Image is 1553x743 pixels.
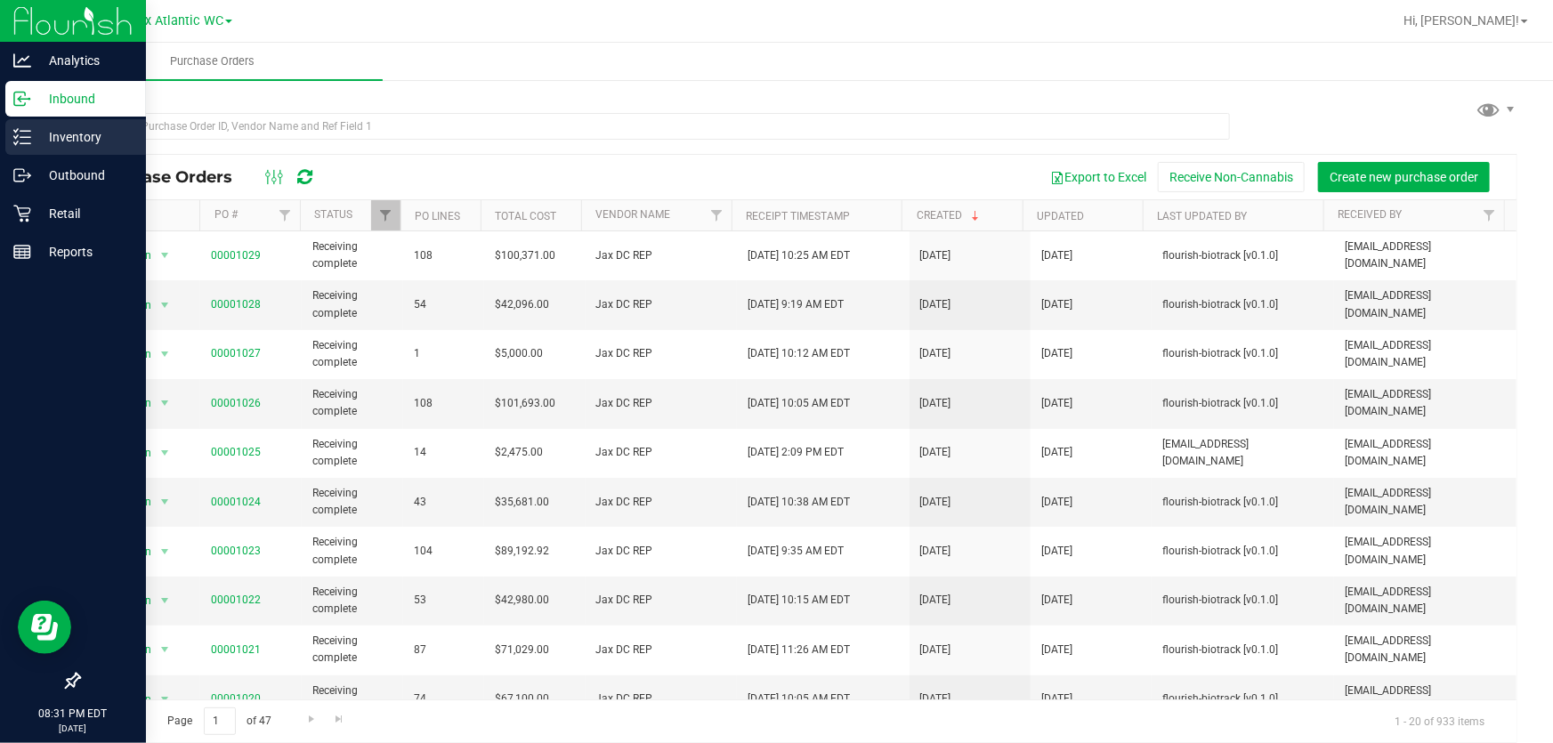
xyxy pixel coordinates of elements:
span: [EMAIL_ADDRESS][DOMAIN_NAME] [1345,534,1506,568]
a: 00001024 [211,496,261,508]
span: select [153,687,175,712]
span: $35,681.00 [495,494,549,511]
span: [DATE] 10:15 AM EDT [748,592,850,609]
iframe: Resource center [18,601,71,654]
a: 00001025 [211,446,261,458]
a: 00001020 [211,692,261,705]
input: Search Purchase Order ID, Vendor Name and Ref Field 1 [78,113,1230,140]
span: $89,192.92 [495,543,549,560]
a: Received By [1338,208,1402,221]
span: [DATE] 2:09 PM EDT [748,444,844,461]
span: 74 [414,691,473,707]
span: [DATE] [1041,247,1072,264]
a: Last Updated By [1157,210,1247,222]
a: Filter [702,200,732,230]
span: $42,096.00 [495,296,549,313]
a: Filter [1475,200,1504,230]
span: Receiving complete [312,485,392,519]
a: Go to the next page [298,707,324,731]
p: Outbound [31,165,138,186]
span: Jax DC REP [596,691,727,707]
span: Receiving complete [312,436,392,470]
span: [DATE] [1041,444,1072,461]
span: flourish-biotrack [v0.1.0] [1162,247,1323,264]
inline-svg: Retail [13,205,31,222]
span: Receiving complete [312,337,392,371]
span: $67,100.00 [495,691,549,707]
span: select [153,637,175,662]
span: Receiving complete [312,386,392,420]
span: [EMAIL_ADDRESS][DOMAIN_NAME] [1345,287,1506,321]
span: [DATE] [920,444,951,461]
a: Go to the last page [327,707,352,731]
span: [DATE] 10:38 AM EDT [748,494,850,511]
span: select [153,539,175,564]
span: Hi, [PERSON_NAME]! [1403,13,1519,28]
a: Purchase Orders [43,43,383,80]
span: [DATE] [920,642,951,658]
span: 104 [414,543,473,560]
span: select [153,489,175,514]
inline-svg: Outbound [13,166,31,184]
span: [DATE] [1041,494,1072,511]
span: [DATE] [1041,543,1072,560]
span: [DATE] [1041,395,1072,412]
span: flourish-biotrack [v0.1.0] [1162,691,1323,707]
span: flourish-biotrack [v0.1.0] [1162,642,1323,658]
span: Page of 47 [152,707,287,735]
span: [EMAIL_ADDRESS][DOMAIN_NAME] [1345,337,1506,371]
p: Analytics [31,50,138,71]
a: Created [917,209,983,222]
span: 1 - 20 of 933 items [1380,707,1499,734]
button: Export to Excel [1039,162,1158,192]
span: flourish-biotrack [v0.1.0] [1162,395,1323,412]
p: Inventory [31,126,138,148]
inline-svg: Inventory [13,128,31,146]
span: Receiving complete [312,682,392,716]
a: 00001022 [211,594,261,606]
span: Jax DC REP [596,642,727,658]
span: [DATE] [920,494,951,511]
span: select [153,391,175,416]
span: Receiving complete [312,584,392,618]
p: Retail [31,203,138,224]
span: [EMAIL_ADDRESS][DOMAIN_NAME] [1345,485,1506,519]
span: 14 [414,444,473,461]
span: $42,980.00 [495,592,549,609]
span: 108 [414,247,473,264]
span: Jax DC REP [596,395,727,412]
span: Jax DC REP [596,494,727,511]
button: Receive Non-Cannabis [1158,162,1305,192]
span: Receiving complete [312,534,392,568]
span: [DATE] [1041,642,1072,658]
span: 87 [414,642,473,658]
a: 00001027 [211,347,261,359]
a: Filter [271,200,300,230]
span: [EMAIL_ADDRESS][DOMAIN_NAME] [1345,386,1506,420]
inline-svg: Analytics [13,52,31,69]
a: Filter [371,200,400,230]
span: [EMAIL_ADDRESS][DOMAIN_NAME] [1345,584,1506,618]
span: [DATE] 9:19 AM EDT [748,296,844,313]
span: Create new purchase order [1330,170,1478,184]
a: Receipt Timestamp [746,210,850,222]
span: 54 [414,296,473,313]
a: 00001028 [211,298,261,311]
span: Jax DC REP [596,592,727,609]
a: 00001021 [211,643,261,656]
span: 1 [414,345,473,362]
span: [DATE] [1041,691,1072,707]
p: Inbound [31,88,138,109]
span: [EMAIL_ADDRESS][DOMAIN_NAME] [1162,436,1323,470]
span: [DATE] 10:05 AM EDT [748,395,850,412]
span: Receiving complete [312,238,392,272]
span: Jax DC REP [596,345,727,362]
span: Jax DC REP [596,543,727,560]
a: Updated [1037,210,1084,222]
span: [EMAIL_ADDRESS][DOMAIN_NAME] [1345,682,1506,716]
span: Jax DC REP [596,296,727,313]
span: [DATE] [1041,345,1072,362]
span: [DATE] [920,592,951,609]
span: [EMAIL_ADDRESS][DOMAIN_NAME] [1345,436,1506,470]
span: $71,029.00 [495,642,549,658]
